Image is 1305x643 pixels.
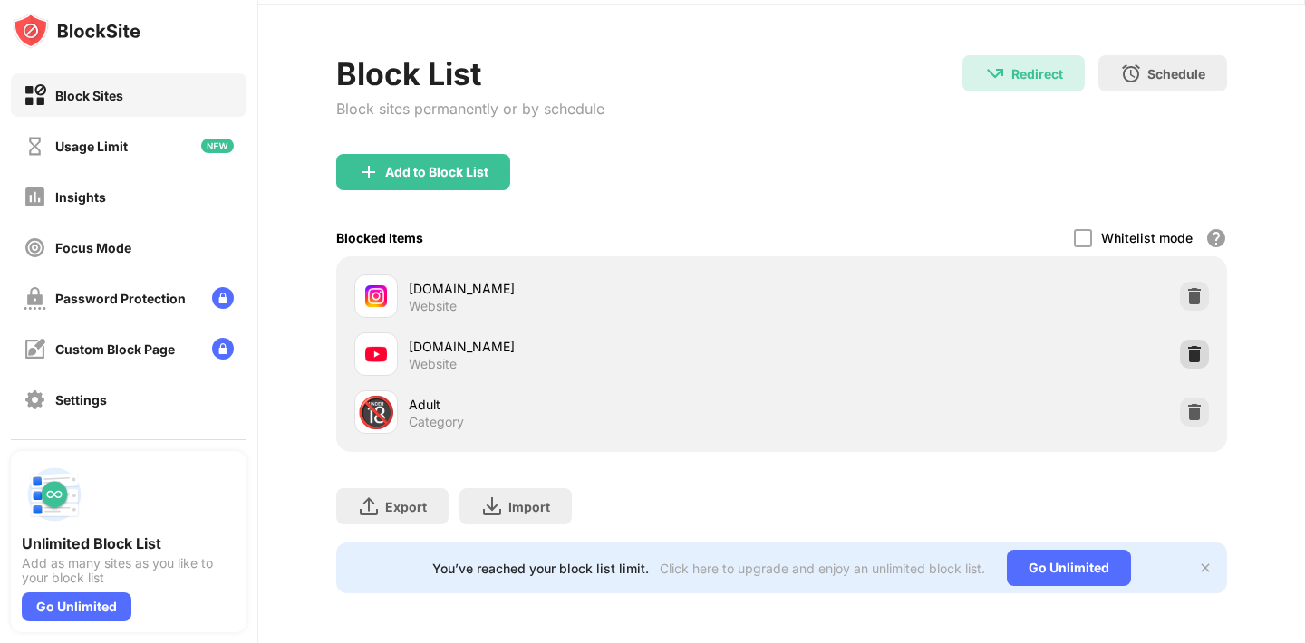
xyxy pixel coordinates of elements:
[1198,561,1213,575] img: x-button.svg
[22,462,87,527] img: push-block-list.svg
[55,341,175,357] div: Custom Block Page
[336,230,423,245] div: Blocked Items
[409,356,457,372] div: Website
[508,499,550,514] div: Import
[336,100,604,118] div: Block sites permanently or by schedule
[22,534,236,552] div: Unlimited Block List
[409,395,781,414] div: Adult
[365,343,387,365] img: favicons
[357,394,395,431] div: 🔞
[212,287,234,309] img: lock-menu.svg
[365,285,387,307] img: favicons
[1101,230,1193,245] div: Whitelist mode
[1011,66,1063,82] div: Redirect
[409,298,457,314] div: Website
[24,389,46,411] img: settings-off.svg
[1007,550,1131,586] div: Go Unlimited
[409,279,781,298] div: [DOMAIN_NAME]
[24,186,46,208] img: insights-off.svg
[1147,66,1205,82] div: Schedule
[55,139,128,154] div: Usage Limit
[409,337,781,356] div: [DOMAIN_NAME]
[24,338,46,360] img: customize-block-page-off.svg
[24,287,46,310] img: password-protection-off.svg
[24,84,46,107] img: block-on.svg
[201,139,234,153] img: new-icon.svg
[385,165,488,179] div: Add to Block List
[13,13,140,49] img: logo-blocksite.svg
[55,240,131,255] div: Focus Mode
[22,592,131,621] div: Go Unlimited
[409,414,464,430] div: Category
[24,135,46,158] img: time-usage-off.svg
[55,291,186,306] div: Password Protection
[660,561,985,576] div: Click here to upgrade and enjoy an unlimited block list.
[55,88,123,103] div: Block Sites
[212,338,234,360] img: lock-menu.svg
[55,392,107,408] div: Settings
[55,189,106,205] div: Insights
[24,236,46,259] img: focus-off.svg
[336,55,604,92] div: Block List
[22,556,236,585] div: Add as many sites as you like to your block list
[432,561,649,576] div: You’ve reached your block list limit.
[385,499,427,514] div: Export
